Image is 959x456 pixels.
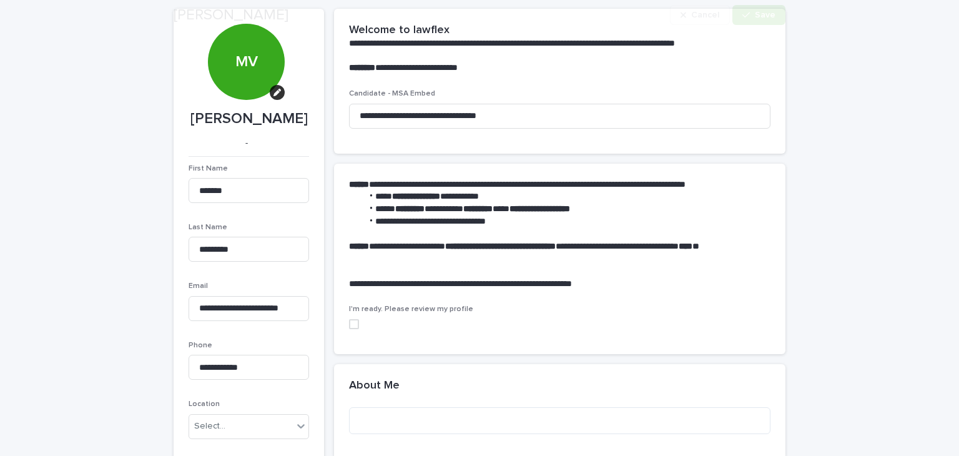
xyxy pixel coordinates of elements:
span: First Name [189,165,228,172]
span: Email [189,282,208,290]
button: Cancel [670,5,730,25]
h2: [PERSON_NAME] [174,6,288,24]
p: [PERSON_NAME] [189,110,309,128]
p: - [189,138,304,149]
span: Location [189,400,220,408]
span: Save [755,11,775,19]
span: Phone [189,342,212,349]
span: Candidate - MSA Embed [349,90,435,97]
div: Select... [194,420,225,433]
span: I'm ready. Please review my profile [349,305,473,313]
h2: Welcome to lawflex [349,24,450,37]
span: Cancel [691,11,719,19]
button: Save [732,5,785,25]
span: Last Name [189,224,227,231]
h2: About Me [349,379,400,393]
